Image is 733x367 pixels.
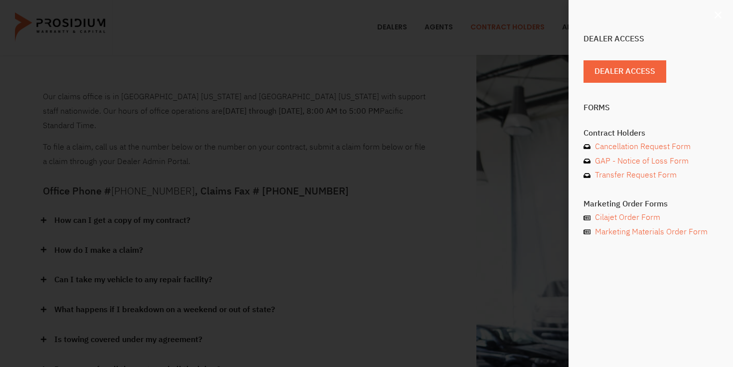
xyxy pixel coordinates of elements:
[592,210,660,225] span: Cilajet Order Form
[584,140,718,154] a: Cancellation Request Form
[584,225,718,239] a: Marketing Materials Order Form
[592,154,689,169] span: GAP - Notice of Loss Form
[592,168,677,183] span: Transfer Request Form
[592,140,691,154] span: Cancellation Request Form
[584,210,718,225] a: Cilajet Order Form
[584,154,718,169] a: GAP - Notice of Loss Form
[594,64,655,79] span: Dealer Access
[713,10,723,20] a: Close
[584,168,718,183] a: Transfer Request Form
[584,129,718,137] h4: Contract Holders
[592,225,708,239] span: Marketing Materials Order Form
[584,104,718,112] h4: Forms
[584,60,666,83] a: Dealer Access
[584,200,718,208] h4: Marketing Order Forms
[584,35,718,43] h4: Dealer Access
